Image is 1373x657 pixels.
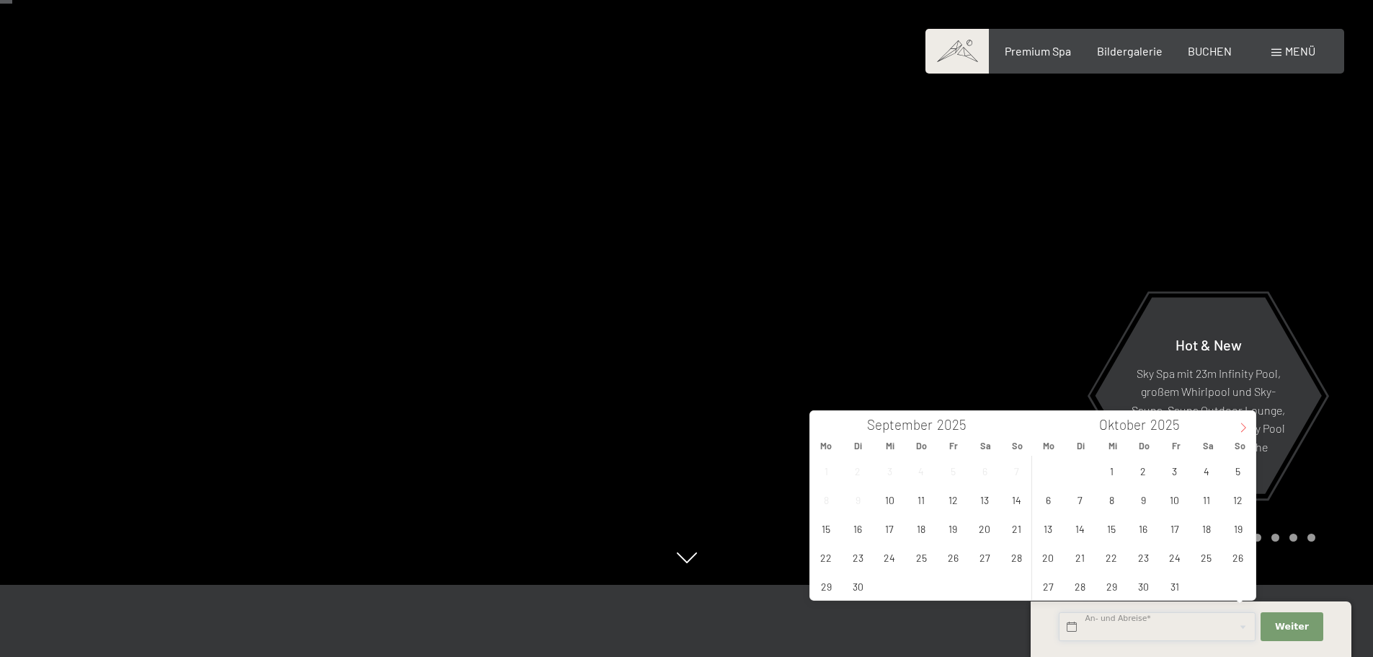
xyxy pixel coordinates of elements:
span: Oktober 21, 2025 [1066,543,1094,571]
span: Oktober 1, 2025 [1098,457,1126,485]
span: September 26, 2025 [939,543,967,571]
span: Oktober 28, 2025 [1066,572,1094,600]
span: Fr [938,441,969,451]
span: Mo [1033,441,1065,451]
span: September 24, 2025 [876,543,904,571]
div: Carousel Page 5 [1253,534,1261,542]
span: So [1224,441,1256,451]
span: Mi [1097,441,1129,451]
div: Carousel Page 6 [1271,534,1279,542]
span: Oktober 5, 2025 [1224,457,1252,485]
span: Oktober 29, 2025 [1098,572,1126,600]
span: September 17, 2025 [876,514,904,542]
span: September 30, 2025 [844,572,872,600]
span: Mi [874,441,906,451]
span: Di [1065,441,1096,451]
a: Premium Spa [1005,44,1071,58]
span: September 18, 2025 [907,514,936,542]
span: Sa [969,441,1001,451]
input: Year [1146,416,1194,433]
span: Fr [1160,441,1192,451]
span: September 2, 2025 [844,457,872,485]
span: Oktober 6, 2025 [1034,485,1062,513]
span: September 11, 2025 [907,485,936,513]
span: Oktober 26, 2025 [1224,543,1252,571]
span: September 3, 2025 [876,457,904,485]
span: Oktober 14, 2025 [1066,514,1094,542]
a: Bildergalerie [1097,44,1163,58]
span: Oktober 2, 2025 [1129,457,1158,485]
span: September 10, 2025 [876,485,904,513]
span: Oktober 8, 2025 [1098,485,1126,513]
span: Oktober 3, 2025 [1160,457,1188,485]
span: September 23, 2025 [844,543,872,571]
span: Do [1129,441,1160,451]
span: Oktober 11, 2025 [1192,485,1220,513]
span: Oktober 16, 2025 [1129,514,1158,542]
span: Hot & New [1176,335,1242,353]
span: September 28, 2025 [1003,543,1031,571]
p: Sky Spa mit 23m Infinity Pool, großem Whirlpool und Sky-Sauna, Sauna Outdoor Lounge, neue Event-S... [1130,363,1287,456]
span: Oktober 22, 2025 [1098,543,1126,571]
span: Oktober 10, 2025 [1160,485,1188,513]
span: Oktober [1099,418,1146,432]
span: September 29, 2025 [812,572,840,600]
span: Oktober 24, 2025 [1160,543,1188,571]
span: So [1001,441,1033,451]
span: September 1, 2025 [812,457,840,485]
span: Oktober 13, 2025 [1034,514,1062,542]
span: September 13, 2025 [971,485,999,513]
span: September 22, 2025 [812,543,840,571]
span: September 6, 2025 [971,457,999,485]
span: September 12, 2025 [939,485,967,513]
span: Oktober 20, 2025 [1034,543,1062,571]
span: Menü [1285,44,1315,58]
span: Oktober 4, 2025 [1192,457,1220,485]
a: BUCHEN [1188,44,1232,58]
span: September 4, 2025 [907,457,936,485]
span: Oktober 25, 2025 [1192,543,1220,571]
span: September 9, 2025 [844,485,872,513]
span: September [867,418,933,432]
span: Oktober 23, 2025 [1129,543,1158,571]
button: Weiter [1261,612,1323,642]
span: Do [906,441,938,451]
span: Oktober 15, 2025 [1098,514,1126,542]
span: Oktober 30, 2025 [1129,572,1158,600]
span: September 21, 2025 [1003,514,1031,542]
span: September 15, 2025 [812,514,840,542]
span: Mo [810,441,842,451]
div: Carousel Page 8 [1307,534,1315,542]
span: Sa [1192,441,1224,451]
span: Oktober 17, 2025 [1160,514,1188,542]
span: September 5, 2025 [939,457,967,485]
span: September 27, 2025 [971,543,999,571]
span: Weiter [1275,620,1309,633]
span: September 16, 2025 [844,514,872,542]
span: Oktober 7, 2025 [1066,485,1094,513]
input: Year [933,416,980,433]
span: Oktober 31, 2025 [1160,572,1188,600]
a: Hot & New Sky Spa mit 23m Infinity Pool, großem Whirlpool und Sky-Sauna, Sauna Outdoor Lounge, ne... [1094,296,1323,495]
span: September 20, 2025 [971,514,999,542]
span: Oktober 12, 2025 [1224,485,1252,513]
div: Carousel Page 7 [1289,534,1297,542]
span: Oktober 9, 2025 [1129,485,1158,513]
span: September 25, 2025 [907,543,936,571]
span: September 8, 2025 [812,485,840,513]
span: Oktober 19, 2025 [1224,514,1252,542]
span: September 14, 2025 [1003,485,1031,513]
span: Oktober 18, 2025 [1192,514,1220,542]
span: September 7, 2025 [1003,457,1031,485]
span: Oktober 27, 2025 [1034,572,1062,600]
span: September 19, 2025 [939,514,967,542]
span: Di [842,441,874,451]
